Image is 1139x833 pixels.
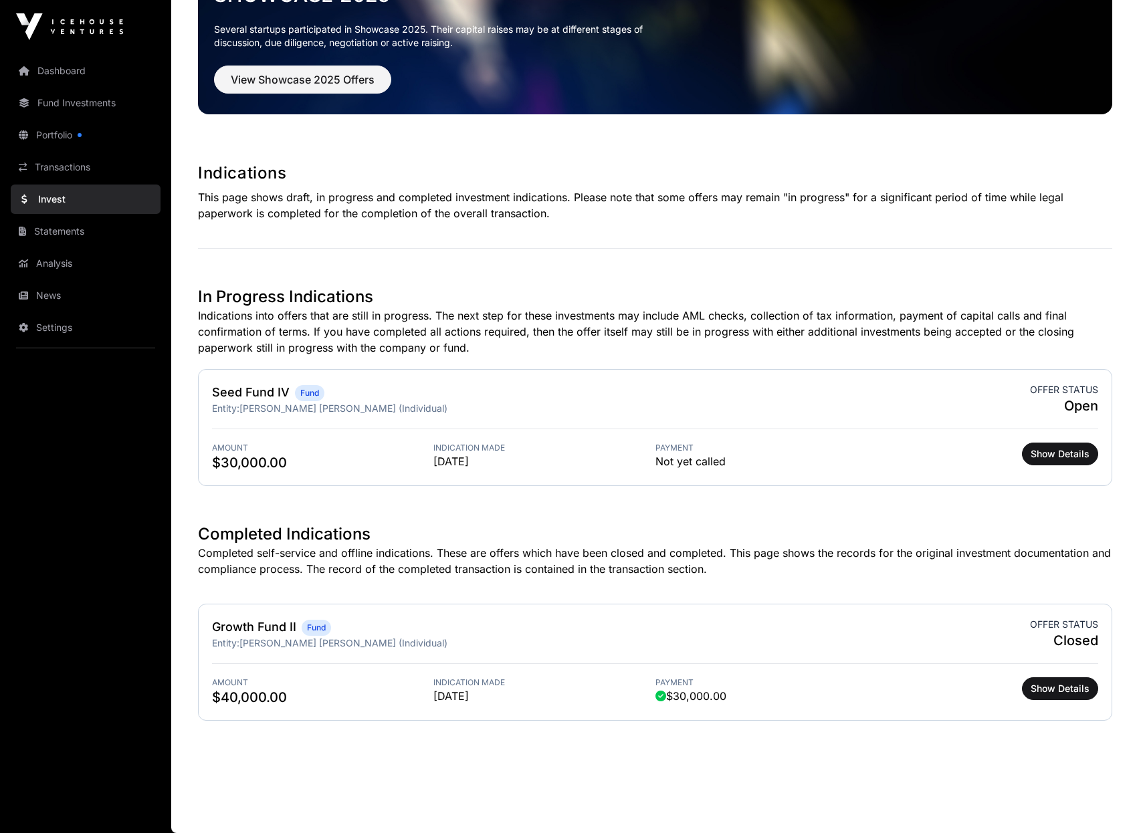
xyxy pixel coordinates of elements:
[198,308,1112,356] p: Indications into offers that are still in progress. The next step for these investments may inclu...
[212,637,239,648] span: Entity:
[16,13,123,40] img: Icehouse Ventures Logo
[1022,443,1098,465] button: Show Details
[212,688,433,707] span: $40,000.00
[212,402,239,414] span: Entity:
[231,72,375,88] span: View Showcase 2025 Offers
[239,402,447,414] span: [PERSON_NAME] [PERSON_NAME] (Individual)
[655,443,877,453] span: Payment
[11,281,161,310] a: News
[307,622,326,633] span: Fund
[1030,396,1098,415] span: Open
[655,453,726,469] span: Not yet called
[198,545,1112,577] p: Completed self-service and offline indications. These are offers which have been closed and compl...
[214,66,391,94] button: View Showcase 2025 Offers
[212,453,433,472] span: $30,000.00
[212,677,433,688] span: Amount
[433,688,655,704] span: [DATE]
[433,677,655,688] span: Indication Made
[214,79,391,92] a: View Showcase 2025 Offers
[655,677,877,688] span: Payment
[11,185,161,214] a: Invest
[655,688,726,704] span: $30,000.00
[11,120,161,150] a: Portfolio
[433,453,655,469] span: [DATE]
[11,249,161,278] a: Analysis
[198,523,1112,545] h1: Completed Indications
[11,56,161,86] a: Dashboard
[214,23,663,49] p: Several startups participated in Showcase 2025. Their capital raises may be at different stages o...
[300,388,319,398] span: Fund
[198,162,1112,184] h1: Indications
[1030,631,1098,650] span: Closed
[239,637,447,648] span: [PERSON_NAME] [PERSON_NAME] (Individual)
[433,443,655,453] span: Indication Made
[1031,682,1090,695] span: Show Details
[212,385,290,399] a: Seed Fund IV
[11,313,161,342] a: Settings
[198,189,1112,221] p: This page shows draft, in progress and completed investment indications. Please note that some of...
[1022,677,1098,700] button: Show Details
[11,88,161,118] a: Fund Investments
[1030,383,1098,396] span: Offer status
[1030,618,1098,631] span: Offer status
[1072,769,1139,833] iframe: Chat Widget
[212,443,433,453] span: Amount
[1031,447,1090,461] span: Show Details
[212,618,296,636] h2: Growth Fund II
[198,286,1112,308] h1: In Progress Indications
[11,152,161,182] a: Transactions
[11,217,161,246] a: Statements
